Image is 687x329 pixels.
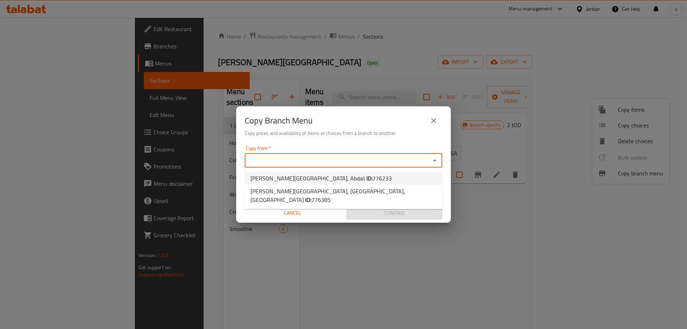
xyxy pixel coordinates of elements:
b: ID: [305,194,311,205]
button: Cancel [245,207,341,220]
span: [PERSON_NAME][GEOGRAPHIC_DATA], Abdali [250,174,392,183]
span: 776385 [311,194,331,205]
b: ID: [366,173,372,184]
span: Cancel [248,209,338,218]
button: close [425,112,442,129]
span: [PERSON_NAME][GEOGRAPHIC_DATA], [GEOGRAPHIC_DATA],[GEOGRAPHIC_DATA] [250,187,437,204]
h6: Copy prices and availability of items or choices from a branch to another [245,129,442,137]
h2: Copy Branch Menu [245,115,313,126]
span: 776233 [372,173,392,184]
button: Close [430,155,440,165]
